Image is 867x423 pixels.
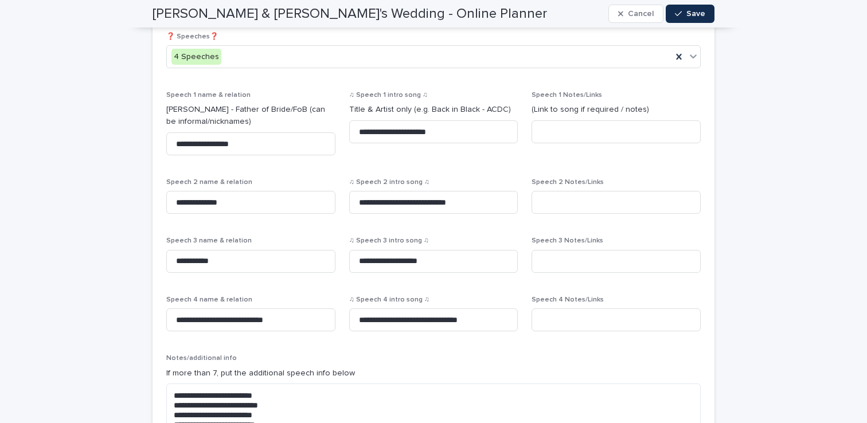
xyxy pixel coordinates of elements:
[171,49,221,65] div: 4 Speeches
[166,104,335,128] p: [PERSON_NAME] - Father of Bride/FoB (can be informal/nicknames)
[532,237,603,244] span: Speech 3 Notes/Links
[532,296,604,303] span: Speech 4 Notes/Links
[166,33,218,40] span: ❓ Speeches❓
[166,355,237,362] span: Notes/additional info
[686,10,705,18] span: Save
[349,179,429,186] span: ♫ Speech 2 intro song ♫
[628,10,654,18] span: Cancel
[349,296,429,303] span: ♫ Speech 4 intro song ♫
[166,296,252,303] span: Speech 4 name & relation
[166,92,251,99] span: Speech 1 name & relation
[349,104,518,116] p: Title & Artist only (e.g. Back in Black - ACDC)
[608,5,663,23] button: Cancel
[666,5,714,23] button: Save
[532,92,602,99] span: Speech 1 Notes/Links
[166,367,701,379] p: If more than 7, put the additional speech info below
[166,179,252,186] span: Speech 2 name & relation
[349,92,428,99] span: ♫ Speech 1 intro song ♫
[532,104,701,116] p: (Link to song if required / notes)
[166,237,252,244] span: Speech 3 name & relation
[349,237,429,244] span: ♫ Speech 3 intro song ♫
[532,179,604,186] span: Speech 2 Notes/Links
[153,6,547,22] h2: [PERSON_NAME] & [PERSON_NAME]'s Wedding - Online Planner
